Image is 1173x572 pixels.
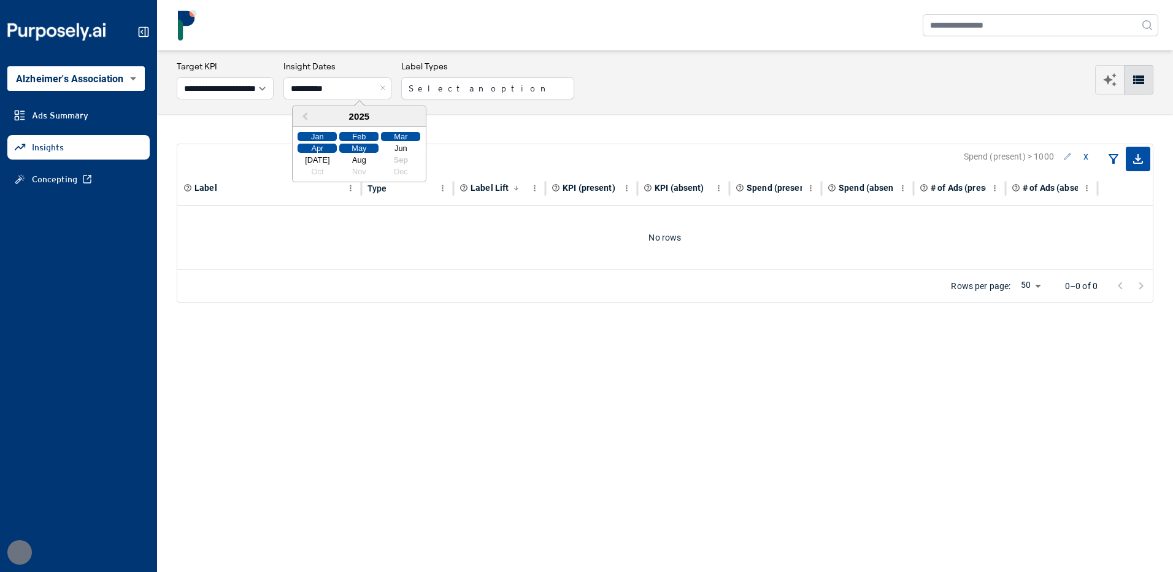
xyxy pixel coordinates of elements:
a: Concepting [7,167,150,191]
button: Previous Year [294,107,313,127]
div: No rows [177,206,1153,269]
div: Alzheimer's Association [7,66,145,91]
p: 0–0 of 0 [1065,280,1098,292]
div: Choose April 2025 [298,144,337,153]
div: Choose March 2025 [381,132,420,141]
span: Spend (present) > 1000 [964,150,1054,163]
img: logo [172,10,202,41]
button: KPI (present) column menu [619,180,634,196]
button: Close [378,77,391,99]
button: x [1081,147,1091,166]
svg: Total spend on all ads where label is present [736,184,744,192]
div: Not available December 2025 [381,167,420,176]
button: # of Ads (present) column menu [987,180,1002,196]
span: Label [194,182,217,194]
div: Type [367,184,387,193]
div: Choose June 2025 [381,144,420,153]
svg: Total number of ads where label is present [920,184,928,192]
h3: Target KPI [177,60,274,72]
button: KPI (absent) column menu [711,180,726,196]
span: KPI (absent) [655,182,704,194]
svg: Aggregate KPI value of all ads where label is absent [644,184,652,192]
svg: Primary effectiveness metric calculated as a relative difference (% change) in the chosen KPI whe... [460,184,468,192]
svg: Total number of ads where label is absent [1012,184,1020,192]
div: Choose February 2025 [339,132,379,141]
span: # of Ads (present) [931,182,1001,194]
button: Label column menu [343,180,358,196]
div: Choose May 2025 [339,144,379,153]
button: Type column menu [435,180,450,196]
svg: Element or component part of the ad [183,184,192,192]
div: Choose January 2025 [298,132,337,141]
span: # of Ads (absent) [1023,182,1090,194]
span: Concepting [32,173,77,185]
button: Sort [510,182,523,195]
button: Spend (absent) column menu [895,180,910,196]
button: Label Lift column menu [527,180,542,196]
div: Choose August 2025 [339,155,379,164]
div: Not available September 2025 [381,155,420,164]
button: # of Ads (absent) column menu [1079,180,1094,196]
div: Month January, 2025 [296,131,421,177]
span: Export as CSV [1126,147,1150,171]
div: Choose July 2025 [298,155,337,164]
div: 50 [1016,278,1045,294]
div: Not available November 2025 [339,167,379,176]
p: Rows per page: [951,280,1010,292]
span: KPI (present) [563,182,615,194]
div: Choose Date [292,106,426,182]
button: Select an option [401,77,574,99]
span: Insights [32,141,64,153]
svg: Aggregate KPI value of all ads where label is present [552,184,560,192]
span: Spend (absent) [839,182,900,194]
a: Insights [7,135,150,160]
div: Not available October 2025 [298,167,337,176]
h3: Insight Dates [283,60,391,72]
span: Label Lift [471,182,509,194]
h3: Label Types [401,60,574,72]
button: Spend (present) column menu [803,180,818,196]
div: 2025 [293,106,426,127]
span: Spend (present) [747,182,811,194]
span: Ads Summary [32,109,88,122]
svg: Total spend on all ads where label is absent [828,184,836,192]
a: Ads Summary [7,103,150,128]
